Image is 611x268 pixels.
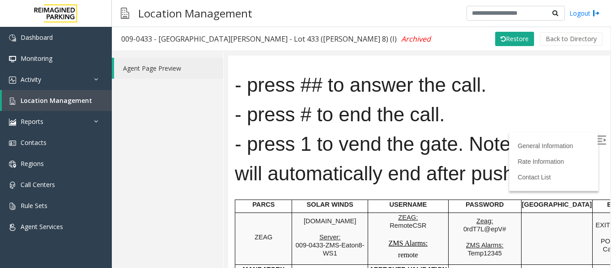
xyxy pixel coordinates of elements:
[289,102,336,110] a: Rate Information
[495,32,534,46] button: Restore
[21,117,43,126] span: Reports
[21,222,63,231] span: Agent Services
[9,140,16,147] img: 'icon'
[293,209,365,230] td: MONTHLY CARDS
[9,119,16,126] img: 'icon'
[21,96,92,105] span: Location Management
[21,201,47,210] span: Rule Sets
[2,90,112,111] a: Location Management
[21,159,44,168] span: Regions
[21,33,53,42] span: Dashboard
[593,9,600,18] img: logout
[9,182,16,189] img: 'icon'
[64,145,140,157] td: SOLAR WINDS
[238,186,276,193] span: ZMS Alarms:
[9,34,16,42] img: 'icon'
[220,209,293,230] td: TICKET
[21,75,41,84] span: Activity
[9,77,16,84] img: 'icon'
[9,98,16,105] img: 'icon'
[401,34,431,44] span: Archived
[540,32,603,46] button: Back to Directory
[365,145,433,157] td: EQUIPMENT
[365,209,433,230] td: GARAGE LAYOUT
[21,138,47,147] span: Contacts
[21,180,55,189] span: Call Centers
[9,203,16,210] img: 'icon'
[220,157,293,209] td: 0rdT7L@epV# Temp12345
[121,33,431,45] div: 009-0433 - [GEOGRAPHIC_DATA][PERSON_NAME] - Lot 433 ([PERSON_NAME] 8) (I)
[134,2,257,24] h3: Location Management
[369,80,378,89] img: Open/Close Sidebar Menu
[7,145,64,157] td: PARCS
[140,145,220,157] td: USERNAME
[248,162,265,169] span: Zeag:
[7,15,375,133] h1: - press ## to answer the call. - press # to end the call. - press 1 to vend the gate. Note that c...
[7,209,64,230] td: MANDATORY FIELDS
[289,118,322,125] a: Contact List
[114,58,223,79] a: Agent Page Preview
[9,55,16,63] img: 'icon'
[569,9,600,18] a: Logout
[9,224,16,231] img: 'icon'
[91,178,112,185] span: Server:
[293,145,365,157] td: [GEOGRAPHIC_DATA]
[289,87,345,94] a: General Information
[9,161,16,168] img: 'icon'
[170,158,190,166] span: ZEAG:
[121,2,129,24] img: pageIcon
[161,184,200,191] span: ZMS Alarms:
[140,209,220,230] td: APPROVED VALIDATION LIST
[64,209,140,230] td: VALIDATIONS
[220,145,293,157] td: PASSWORD
[7,157,64,209] td: ZEAG
[64,157,140,209] td: [DOMAIN_NAME] 009-0433-ZMS-Eaton8-WS1
[21,54,52,63] span: Monitoring
[140,182,220,205] p: remote
[365,157,433,209] td: EXITS: CC and Debit POF MACHINES: Cash, Debit, CC
[140,157,220,209] td: RemoteCSR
